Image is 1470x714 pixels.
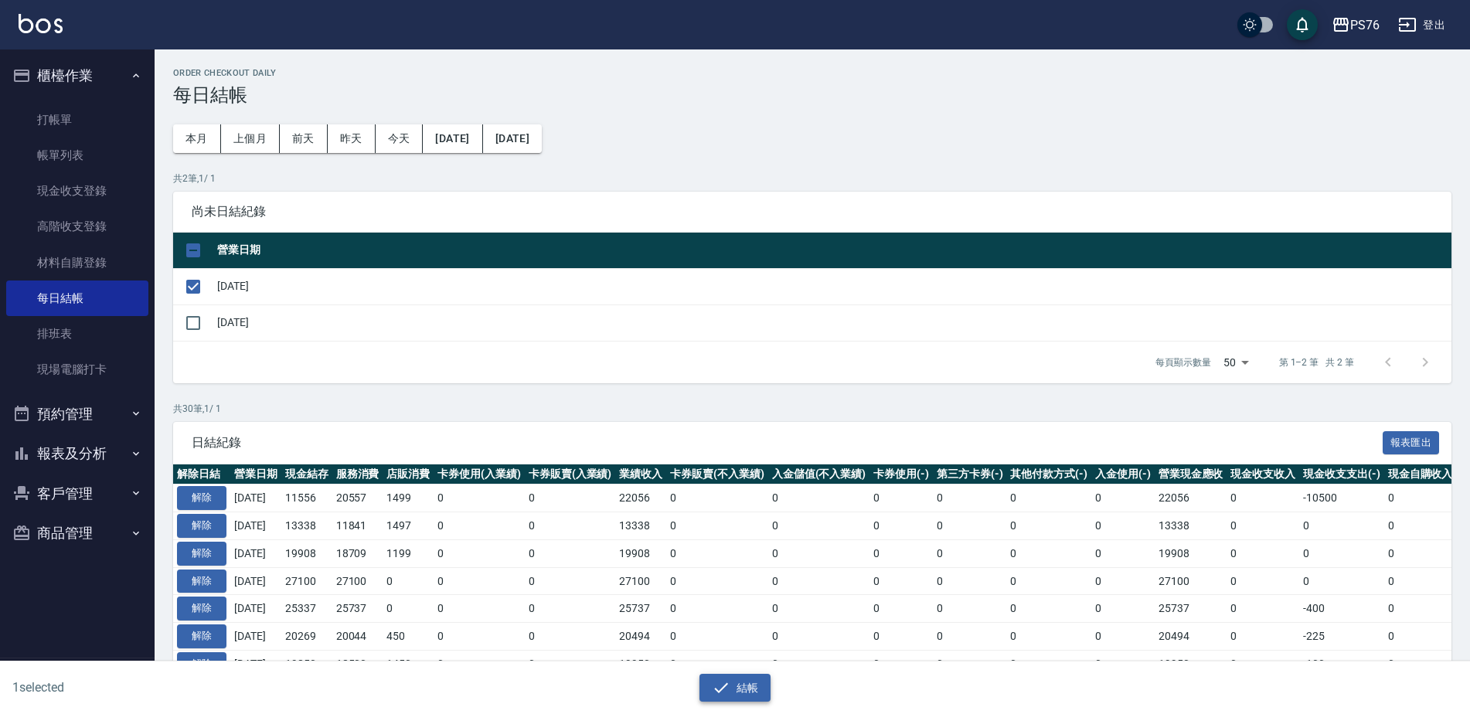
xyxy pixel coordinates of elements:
[525,464,616,484] th: 卡券販賣(入業績)
[869,595,933,623] td: 0
[1217,342,1254,383] div: 50
[615,595,666,623] td: 25737
[230,539,281,567] td: [DATE]
[525,623,616,651] td: 0
[281,512,332,540] td: 13338
[1299,623,1384,651] td: -225
[1392,11,1451,39] button: 登出
[869,484,933,512] td: 0
[1155,355,1211,369] p: 每頁顯示數量
[1299,464,1384,484] th: 現金收支支出(-)
[383,539,434,567] td: 1199
[221,124,280,153] button: 上個月
[213,233,1451,269] th: 營業日期
[666,539,768,567] td: 0
[332,595,383,623] td: 25737
[768,650,870,678] td: 0
[1155,512,1227,540] td: 13338
[173,84,1451,106] h3: 每日結帳
[230,464,281,484] th: 營業日期
[933,464,1007,484] th: 第三方卡券(-)
[1006,512,1091,540] td: 0
[383,464,434,484] th: 店販消費
[869,512,933,540] td: 0
[1227,512,1299,540] td: 0
[173,68,1451,78] h2: Order checkout daily
[423,124,482,153] button: [DATE]
[1155,650,1227,678] td: 19950
[230,512,281,540] td: [DATE]
[1350,15,1380,35] div: PS76
[768,595,870,623] td: 0
[1091,512,1155,540] td: 0
[383,650,434,678] td: 1450
[177,652,226,676] button: 解除
[768,484,870,512] td: 0
[1299,484,1384,512] td: -10500
[6,474,148,514] button: 客戶管理
[376,124,424,153] button: 今天
[1384,623,1457,651] td: 0
[869,464,933,484] th: 卡券使用(-)
[173,402,1451,416] p: 共 30 筆, 1 / 1
[1155,595,1227,623] td: 25737
[12,678,365,697] h6: 1 selected
[615,484,666,512] td: 22056
[483,124,542,153] button: [DATE]
[6,280,148,316] a: 每日結帳
[768,512,870,540] td: 0
[192,204,1433,219] span: 尚未日結紀錄
[666,650,768,678] td: 0
[1155,567,1227,595] td: 27100
[1299,595,1384,623] td: -400
[525,512,616,540] td: 0
[615,650,666,678] td: 19950
[332,567,383,595] td: 27100
[6,352,148,387] a: 現場電腦打卡
[1287,9,1318,40] button: save
[1091,623,1155,651] td: 0
[281,539,332,567] td: 19908
[933,595,1007,623] td: 0
[869,539,933,567] td: 0
[525,484,616,512] td: 0
[1091,567,1155,595] td: 0
[177,542,226,566] button: 解除
[933,567,1007,595] td: 0
[1384,650,1457,678] td: 0
[933,623,1007,651] td: 0
[933,512,1007,540] td: 0
[1227,650,1299,678] td: 0
[177,486,226,510] button: 解除
[434,484,525,512] td: 0
[383,595,434,623] td: 0
[525,650,616,678] td: 0
[6,209,148,244] a: 高階收支登錄
[1006,623,1091,651] td: 0
[281,595,332,623] td: 25337
[383,512,434,540] td: 1497
[332,539,383,567] td: 18709
[615,623,666,651] td: 20494
[1227,567,1299,595] td: 0
[869,567,933,595] td: 0
[1155,464,1227,484] th: 營業現金應收
[434,567,525,595] td: 0
[1091,464,1155,484] th: 入金使用(-)
[666,567,768,595] td: 0
[383,623,434,651] td: 450
[434,464,525,484] th: 卡券使用(入業績)
[281,650,332,678] td: 19850
[1006,464,1091,484] th: 其他付款方式(-)
[1227,595,1299,623] td: 0
[6,56,148,96] button: 櫃檯作業
[281,623,332,651] td: 20269
[525,595,616,623] td: 0
[1006,567,1091,595] td: 0
[666,464,768,484] th: 卡券販賣(不入業績)
[1006,650,1091,678] td: 0
[434,512,525,540] td: 0
[434,623,525,651] td: 0
[1091,595,1155,623] td: 0
[525,539,616,567] td: 0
